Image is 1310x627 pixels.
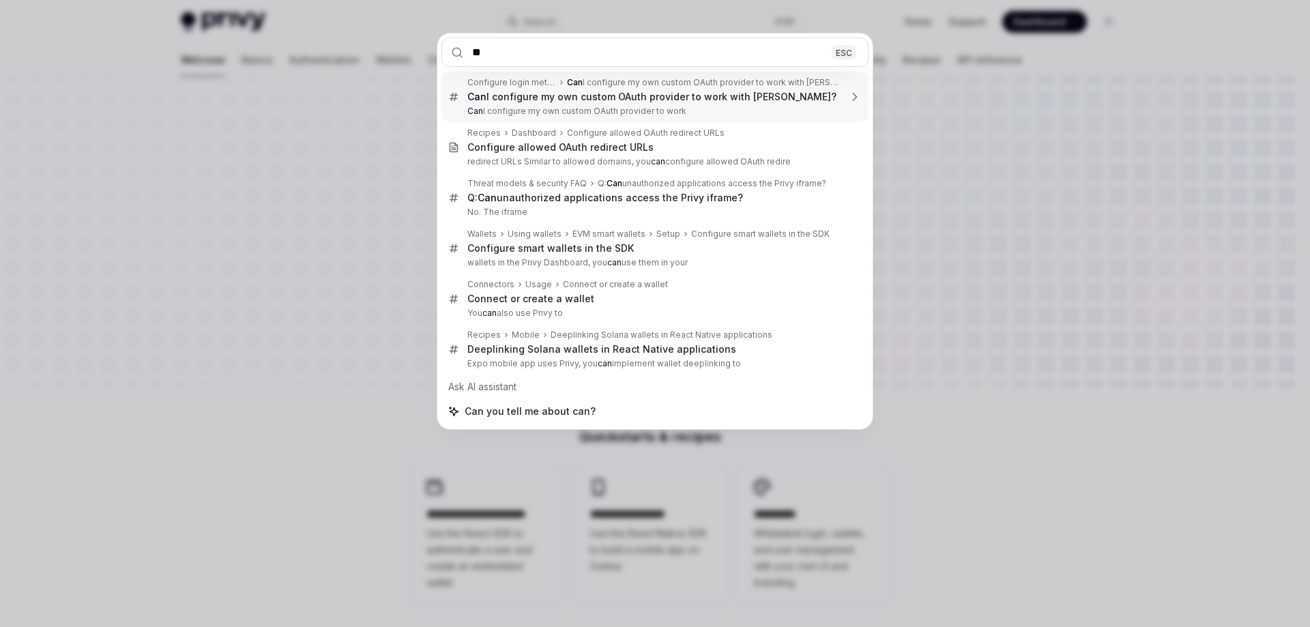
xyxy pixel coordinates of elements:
[467,343,736,355] div: Deeplinking Solana wallets in React Native applications
[467,91,836,103] div: I configure my own custom OAuth provider to work with [PERSON_NAME]?
[467,293,594,305] div: Connect or create a wallet
[691,229,830,239] div: Configure smart wallets in the SDK
[508,229,562,239] div: Using wallets
[467,242,634,254] div: Configure smart wallets in the SDK
[567,77,840,88] div: I configure my own custom OAuth provider to work with [PERSON_NAME]?
[607,178,622,188] b: Can
[598,358,612,368] b: can
[551,330,772,340] div: Deeplinking Solana wallets in React Native applications
[467,128,501,138] div: Recipes
[567,128,725,138] div: Configure allowed OAuth redirect URLs
[467,192,743,204] div: Q: unauthorized applications access the Privy iframe?
[512,330,540,340] div: Mobile
[467,279,514,290] div: Connectors
[467,106,483,116] b: Can
[467,106,840,117] p: I configure my own custom OAuth provider to work
[467,308,840,319] p: You also use Privy to
[467,156,840,167] p: redirect URLs Similar to allowed domains, you configure allowed OAuth redire
[567,77,583,87] b: Can
[656,229,680,239] div: Setup
[467,330,501,340] div: Recipes
[467,257,840,268] p: wallets in the Privy Dashboard, you use them in your
[525,279,552,290] div: Usage
[651,156,665,166] b: can
[467,91,486,102] b: Can
[512,128,556,138] div: Dashboard
[467,229,497,239] div: Wallets
[607,257,622,267] b: can
[467,358,840,369] p: Expo mobile app uses Privy, you implement wallet deeplinking to
[467,141,654,154] div: Configure allowed OAuth redirect URLs
[832,45,856,59] div: ESC
[467,178,587,189] div: Threat models & security FAQ
[563,279,668,290] div: Connect or create a wallet
[467,207,840,218] p: No. The iframe
[482,308,497,318] b: can
[465,405,596,418] span: Can you tell me about can?
[441,375,869,399] div: Ask AI assistant
[467,77,556,88] div: Configure login methods
[598,178,826,189] div: Q: unauthorized applications access the Privy iframe?
[478,192,497,203] b: Can
[572,229,645,239] div: EVM smart wallets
